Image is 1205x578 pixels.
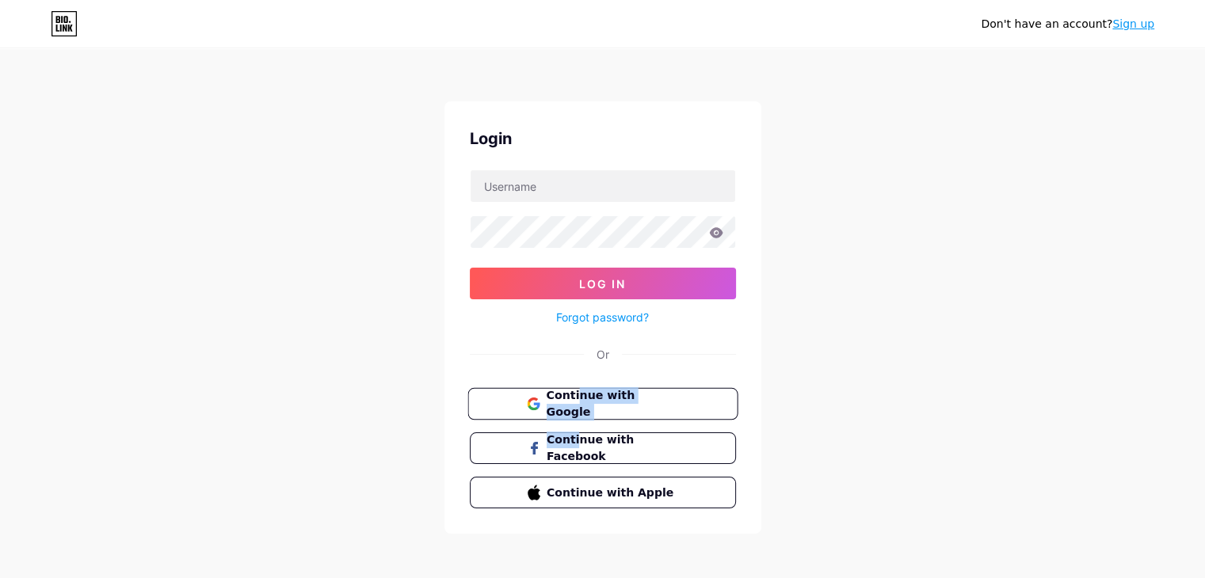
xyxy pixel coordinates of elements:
a: Continue with Google [470,388,736,420]
a: Forgot password? [556,309,649,325]
button: Continue with Facebook [470,432,736,464]
span: Continue with Facebook [547,432,677,465]
div: Or [597,346,609,363]
span: Continue with Apple [547,485,677,501]
span: Continue with Google [546,387,678,421]
div: Don't have an account? [981,16,1154,32]
a: Sign up [1112,17,1154,30]
button: Log In [470,268,736,299]
button: Continue with Google [467,388,738,420]
span: Log In [579,277,626,291]
input: Username [471,170,735,202]
button: Continue with Apple [470,477,736,508]
div: Login [470,127,736,150]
